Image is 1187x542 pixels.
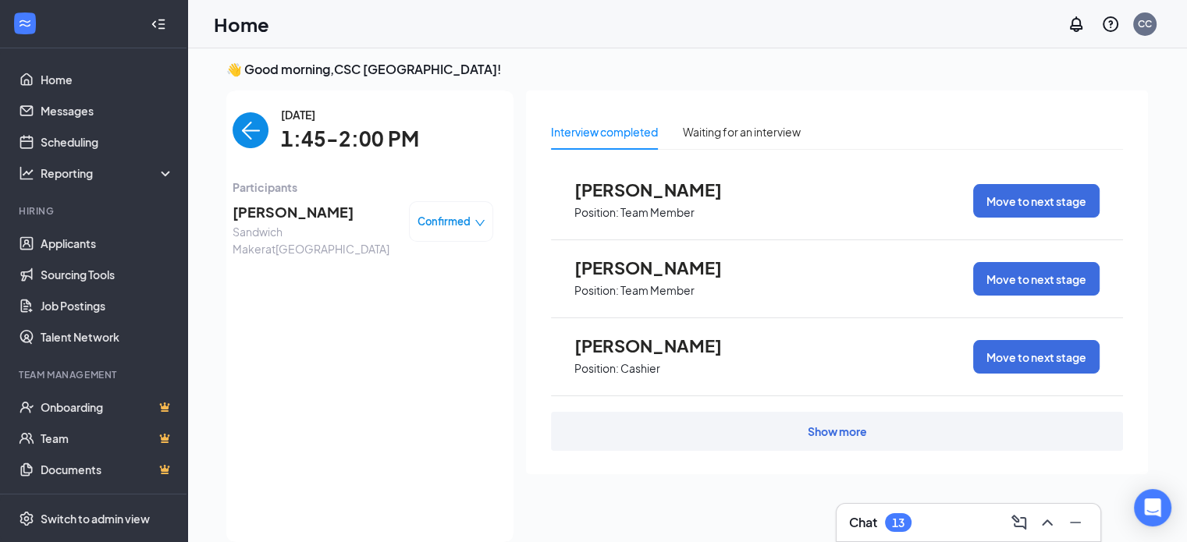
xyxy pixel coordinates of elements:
svg: Settings [19,511,34,526]
svg: Minimize [1066,513,1085,532]
a: Sourcing Tools [41,259,174,290]
span: Participants [233,179,493,196]
button: Move to next stage [973,184,1100,218]
span: 1:45-2:00 PM [281,123,419,155]
div: Hiring [19,204,171,218]
svg: Collapse [151,16,166,32]
a: SurveysCrown [41,485,174,516]
svg: Notifications [1067,15,1086,34]
div: 13 [892,516,904,530]
h3: 👋 Good morning, CSC [GEOGRAPHIC_DATA] ! [226,61,1148,78]
button: Move to next stage [973,340,1100,374]
a: Talent Network [41,321,174,352]
p: Team Member [620,283,695,298]
a: TeamCrown [41,423,174,454]
div: Open Intercom Messenger [1134,489,1171,526]
h3: Chat [849,514,877,531]
p: Position: [574,283,619,298]
a: OnboardingCrown [41,391,174,423]
span: Sandwich Maker at [GEOGRAPHIC_DATA] [233,223,396,257]
svg: WorkstreamLogo [17,16,33,31]
span: [PERSON_NAME] [233,201,396,223]
svg: ComposeMessage [1010,513,1029,532]
div: Waiting for an interview [683,123,801,140]
span: [PERSON_NAME] [574,257,746,278]
span: [PERSON_NAME] [574,179,746,200]
p: Position: [574,361,619,376]
button: Move to next stage [973,262,1100,296]
div: CC [1138,17,1152,30]
div: Interview completed [551,123,658,140]
span: down [474,218,485,228]
div: Switch to admin view [41,511,150,526]
p: Team Member [620,205,695,220]
a: Applicants [41,228,174,259]
svg: ChevronUp [1038,513,1057,532]
button: back-button [233,112,268,148]
svg: QuestionInfo [1101,15,1120,34]
button: ChevronUp [1035,510,1060,535]
div: Reporting [41,165,175,181]
a: Messages [41,95,174,126]
a: Job Postings [41,290,174,321]
a: Scheduling [41,126,174,158]
p: Position: [574,205,619,220]
button: Minimize [1063,510,1088,535]
span: [PERSON_NAME] [574,335,746,356]
span: [DATE] [281,106,419,123]
button: ComposeMessage [1007,510,1032,535]
h1: Home [214,11,269,37]
div: Team Management [19,368,171,381]
a: Home [41,64,174,95]
span: Confirmed [418,214,471,229]
div: Show more [808,423,867,439]
svg: Analysis [19,165,34,181]
a: DocumentsCrown [41,454,174,485]
p: Cashier [620,361,660,376]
